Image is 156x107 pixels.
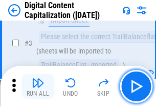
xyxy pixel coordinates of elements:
[64,77,77,89] img: Undo
[49,14,90,27] div: Import Sheet
[54,74,87,99] button: Undo
[87,74,120,99] button: Skip
[97,77,109,89] img: Skip
[97,91,110,97] div: Skip
[8,4,20,16] img: Back
[21,74,54,99] button: Run All
[25,1,118,20] div: Digital Content Capitalization ([DATE])
[136,4,148,16] img: Settings menu
[63,91,78,97] div: Undo
[128,78,144,95] img: Main button
[122,6,130,14] img: Support
[39,59,119,72] div: TrailBalanceFlat - imported
[25,39,32,47] span: # 3
[32,77,44,89] img: Run All
[27,91,50,97] div: Run All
